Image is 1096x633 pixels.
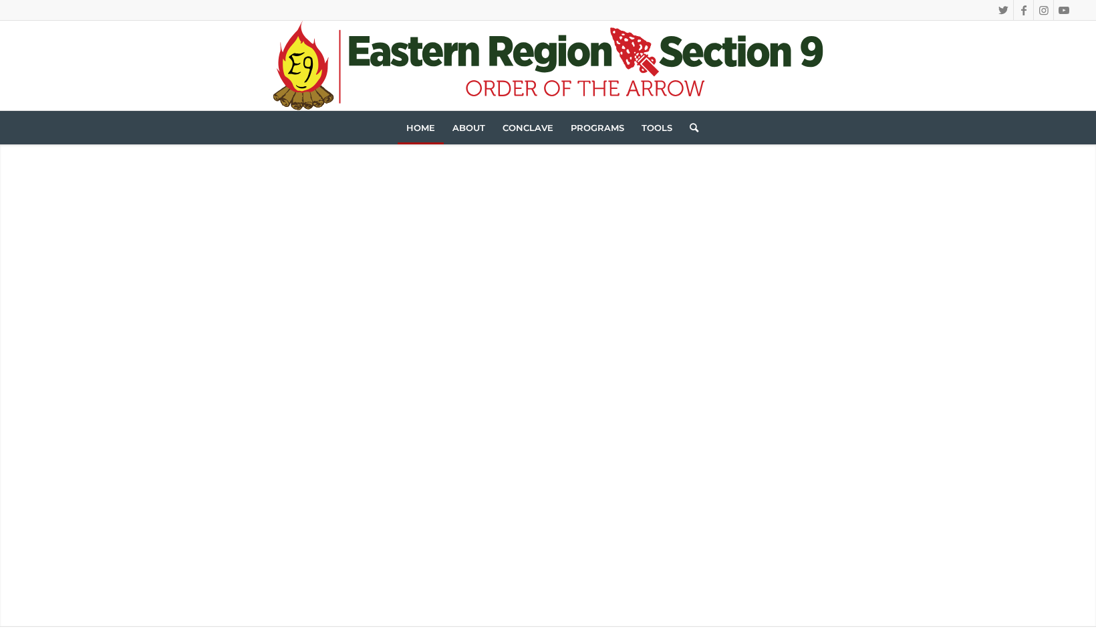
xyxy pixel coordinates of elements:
span: Home [406,122,435,133]
a: Search [681,111,698,144]
a: Programs [562,111,633,144]
a: About [444,111,494,144]
a: Conclave [494,111,562,144]
span: Conclave [503,122,553,133]
a: Home [398,111,444,144]
a: Tools [633,111,681,144]
span: Tools [642,122,672,133]
span: About [452,122,485,133]
span: Programs [571,122,624,133]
